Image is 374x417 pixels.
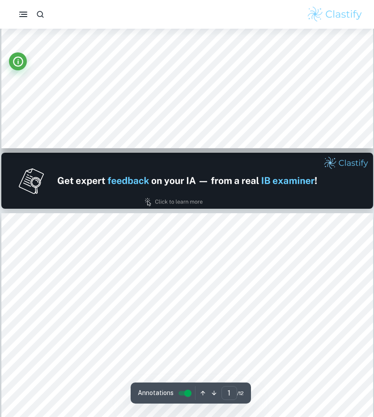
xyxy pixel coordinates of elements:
img: Clastify logo [306,5,363,23]
button: Info [9,52,27,70]
img: Ad [1,153,373,209]
span: / 12 [237,389,244,397]
span: Annotations [138,388,174,398]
